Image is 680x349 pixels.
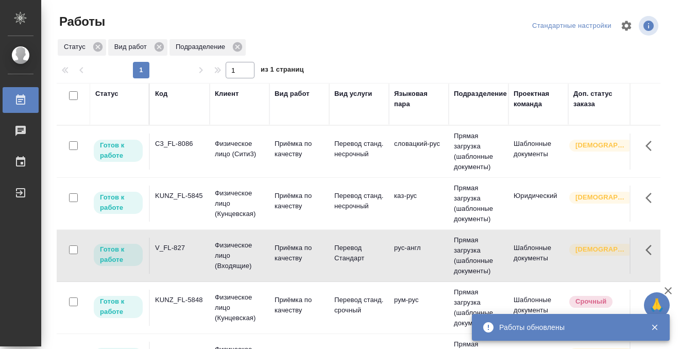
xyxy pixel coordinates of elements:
td: Шаблонные документы [508,238,568,274]
button: 🙏 [644,292,670,318]
button: Здесь прячутся важные кнопки [639,238,664,262]
p: [DEMOGRAPHIC_DATA] [575,192,627,203]
div: KUNZ_FL-5845 [155,191,205,201]
span: Настроить таблицу [614,13,639,38]
p: Срочный [575,296,606,307]
p: Физическое лицо (Сити3) [215,139,264,159]
p: Перевод станд. несрочный [334,191,384,211]
div: Работы обновлены [499,322,635,333]
p: Физическое лицо (Входящие) [215,240,264,271]
div: KUNZ_FL-5848 [155,295,205,305]
p: Готов к работе [100,192,137,213]
div: Статус [58,39,106,56]
span: Работы [57,13,105,30]
span: 🙏 [648,294,666,316]
div: V_FL-827 [155,243,205,253]
p: Готов к работе [100,140,137,161]
div: Подразделение [454,89,507,99]
div: Статус [95,89,118,99]
td: Прямая загрузка (шаблонные документы) [449,230,508,281]
div: Языковая пара [394,89,444,109]
div: split button [530,18,614,34]
td: Прямая загрузка (шаблонные документы) [449,282,508,334]
div: Исполнитель может приступить к работе [93,139,144,163]
td: Шаблонные документы [508,134,568,170]
span: из 1 страниц [261,63,304,78]
p: [DEMOGRAPHIC_DATA] [575,140,627,151]
div: Вид работ [275,89,310,99]
p: Статус [64,42,89,52]
p: Приёмка по качеству [275,139,324,159]
div: Код [155,89,167,99]
p: Перевод станд. несрочный [334,139,384,159]
div: Вид услуги [334,89,372,99]
td: Шаблонные документы [508,290,568,326]
button: Закрыть [644,323,665,332]
td: Прямая загрузка (шаблонные документы) [449,178,508,229]
p: Физическое лицо (Кунцевская) [215,292,264,323]
div: C3_FL-8086 [155,139,205,149]
p: Вид работ [114,42,150,52]
p: Приёмка по качеству [275,295,324,315]
div: Исполнитель может приступить к работе [93,295,144,319]
p: Готов к работе [100,244,137,265]
button: Здесь прячутся важные кнопки [639,186,664,210]
p: Перевод станд. срочный [334,295,384,315]
p: Приёмка по качеству [275,191,324,211]
span: Посмотреть информацию [639,16,660,36]
button: Здесь прячутся важные кнопки [639,134,664,158]
p: Подразделение [176,42,229,52]
p: Приёмка по качеству [275,243,324,263]
p: Физическое лицо (Кунцевская) [215,188,264,219]
div: Подразделение [169,39,246,56]
p: Перевод Стандарт [334,243,384,263]
div: Клиент [215,89,239,99]
div: Доп. статус заказа [573,89,627,109]
button: Здесь прячутся важные кнопки [639,290,664,314]
td: каз-рус [389,186,449,222]
td: рум-рус [389,290,449,326]
td: словацкий-рус [389,134,449,170]
td: Юридический [508,186,568,222]
p: [DEMOGRAPHIC_DATA] [575,244,627,255]
div: Проектная команда [514,89,563,109]
td: рус-англ [389,238,449,274]
p: Готов к работе [100,296,137,317]
div: Вид работ [108,39,167,56]
div: Исполнитель может приступить к работе [93,243,144,267]
div: Исполнитель может приступить к работе [93,191,144,215]
td: Прямая загрузка (шаблонные документы) [449,126,508,177]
